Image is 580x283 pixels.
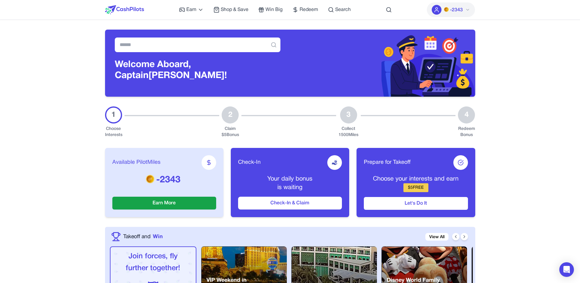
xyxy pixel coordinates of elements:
[332,159,338,166] img: receive-dollar
[222,106,239,124] div: 2
[364,197,468,210] button: Let's Do It
[339,126,358,138] div: Collect 1500 Miles
[258,6,283,13] a: Win Big
[186,6,196,13] span: Earn
[115,251,191,274] p: Join forces, fly further together!
[238,197,342,210] button: Check-In & Claim
[335,6,351,13] span: Search
[458,106,475,124] div: 4
[300,6,318,13] span: Redeem
[123,233,163,241] a: Takeoff andWin
[458,126,475,138] div: Redeem Bonus
[112,197,216,210] button: Earn More
[105,106,122,124] div: 1
[292,6,318,13] a: Redeem
[105,126,122,138] div: Choose Interests
[221,6,248,13] span: Shop & Save
[444,7,449,12] img: PMs
[112,158,160,167] span: Available PilotMiles
[115,59,280,81] h3: Welcome Aboard, Captain [PERSON_NAME]!
[123,233,150,241] span: Takeoff and
[559,262,574,277] div: Open Intercom Messenger
[238,158,261,167] span: Check-In
[425,233,448,241] a: View All
[340,106,357,124] div: 3
[277,185,302,190] span: is waiting
[146,174,154,183] img: PMs
[290,30,475,97] img: Header decoration
[403,183,428,192] div: $ 5 FREE
[265,6,283,13] span: Win Big
[238,175,342,183] p: Your daily bonus
[213,6,248,13] a: Shop & Save
[112,175,216,186] p: -2343
[450,6,463,14] span: -2343
[179,6,204,13] a: Earn
[153,233,163,241] span: Win
[427,2,475,17] button: PMs-2343
[364,158,410,167] span: Prepare for Takeoff
[222,126,239,138] div: Claim $ 5 Bonus
[328,6,351,13] a: Search
[364,175,468,183] p: Choose your interests and earn
[105,5,144,14] img: CashPilots Logo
